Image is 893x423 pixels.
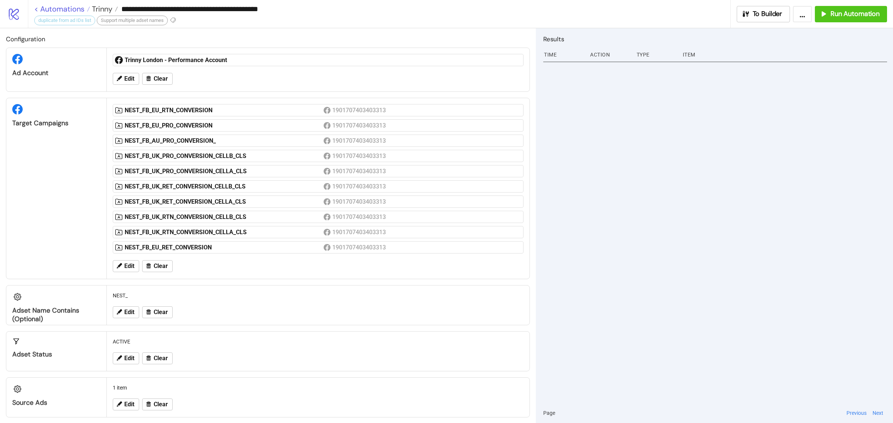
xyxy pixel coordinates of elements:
div: Time [543,48,584,62]
div: 1901707403403313 [332,197,387,206]
div: Support multiple adset names [97,16,168,25]
div: NEST_FB_UK_RTN_CONVERSION_CELLA_CLS [125,228,323,236]
div: 1901707403403313 [332,121,387,130]
div: Adset Status [12,350,100,359]
div: Ad Account [12,69,100,77]
span: Edit [124,75,134,82]
button: Edit [113,398,139,410]
span: Page [543,409,555,417]
div: NEST_FB_EU_PRO_CONVERSION [125,122,323,130]
div: 1901707403403313 [332,151,387,161]
span: Run Automation [830,10,880,18]
button: Edit [113,73,139,85]
h2: Configuration [6,34,530,44]
div: NEST_FB_UK_PRO_CONVERSION_CELLB_CLS [125,152,323,160]
div: 1901707403403313 [332,243,387,252]
div: Item [682,48,887,62]
button: Edit [113,352,139,364]
button: ... [793,6,812,22]
div: Source Ads [12,398,100,407]
div: duplicate from ad IDs list [34,16,95,25]
div: NEST_FB_UK_RET_CONVERSION_CELLB_CLS [125,183,323,191]
span: Trinny [90,4,112,14]
button: Run Automation [815,6,887,22]
button: Clear [142,73,173,85]
div: 1901707403403313 [332,167,387,176]
button: Next [870,409,886,417]
div: NEST_FB_EU_RTN_CONVERSION [125,106,323,114]
button: Previous [844,409,869,417]
button: Clear [142,260,173,272]
button: Edit [113,260,139,272]
span: Edit [124,401,134,408]
div: 1 item [110,381,526,395]
div: NEST_FB_EU_RET_CONVERSION [125,243,323,252]
a: Trinny [90,5,118,13]
span: Edit [124,309,134,316]
span: Clear [154,401,168,408]
button: Edit [113,306,139,318]
div: NEST_ [110,288,526,303]
button: Clear [142,352,173,364]
span: Clear [154,263,168,269]
div: NEST_FB_AU_PRO_CONVERSION_ [125,137,323,145]
div: 1901707403403313 [332,136,387,145]
div: 1901707403403313 [332,106,387,115]
div: Adset Name contains (optional) [12,306,100,323]
span: Clear [154,309,168,316]
div: NEST_FB_UK_PRO_CONVERSION_CELLA_CLS [125,167,323,175]
span: Edit [124,263,134,269]
div: Action [589,48,630,62]
div: Type [636,48,677,62]
div: 1901707403403313 [332,182,387,191]
h2: Results [543,34,887,44]
div: ACTIVE [110,335,526,349]
span: Clear [154,355,168,362]
div: NEST_FB_UK_RET_CONVERSION_CELLA_CLS [125,198,323,206]
div: 1901707403403313 [332,212,387,222]
div: 1901707403403313 [332,227,387,237]
div: Target Campaigns [12,119,100,127]
button: Clear [142,306,173,318]
span: Edit [124,355,134,362]
span: To Builder [753,10,782,18]
button: Clear [142,398,173,410]
a: < Automations [34,5,90,13]
button: To Builder [737,6,790,22]
span: Clear [154,75,168,82]
div: Trinny London - Performance Account [125,56,323,64]
div: NEST_FB_UK_RTN_CONVERSION_CELLB_CLS [125,213,323,221]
